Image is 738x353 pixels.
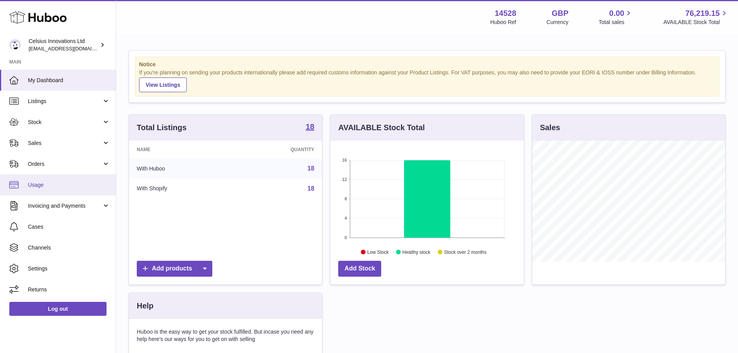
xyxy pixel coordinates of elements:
text: 8 [345,196,347,201]
span: 0.00 [609,8,624,19]
a: 18 [308,165,315,172]
img: internalAdmin-14528@internal.huboo.com [9,39,21,51]
a: 76,219.15 AVAILABLE Stock Total [663,8,729,26]
th: Name [129,141,233,158]
div: Celsius Innovations Ltd [29,38,98,52]
strong: 14528 [495,8,516,19]
text: Healthy stock [403,249,431,255]
a: Log out [9,302,107,316]
span: Settings [28,265,110,272]
a: Add products [137,261,212,277]
span: Stock [28,119,102,126]
a: 0.00 Total sales [599,8,633,26]
span: Total sales [599,19,633,26]
span: Sales [28,139,102,147]
a: 18 [306,123,314,132]
strong: GBP [552,8,568,19]
text: Stock over 2 months [444,249,487,255]
span: My Dashboard [28,77,110,84]
span: Returns [28,286,110,293]
text: 16 [342,158,347,162]
span: Channels [28,244,110,251]
span: Usage [28,181,110,189]
span: Invoicing and Payments [28,202,102,210]
div: Currency [547,19,569,26]
h3: AVAILABLE Stock Total [338,122,425,133]
td: With Shopify [129,179,233,199]
span: Cases [28,223,110,231]
text: Low Stock [367,249,389,255]
span: AVAILABLE Stock Total [663,19,729,26]
div: If you're planning on sending your products internationally please add required customs informati... [139,69,715,92]
text: 0 [345,235,347,240]
th: Quantity [233,141,322,158]
a: Add Stock [338,261,381,277]
strong: Notice [139,61,715,68]
p: Huboo is the easy way to get your stock fulfilled. But incase you need any help here's our ways f... [137,328,314,343]
span: 76,219.15 [685,8,720,19]
span: Listings [28,98,102,105]
td: With Huboo [129,158,233,179]
h3: Total Listings [137,122,187,133]
h3: Help [137,301,153,311]
div: Huboo Ref [490,19,516,26]
span: [EMAIL_ADDRESS][DOMAIN_NAME] [29,45,114,52]
text: 4 [345,216,347,220]
text: 12 [342,177,347,182]
span: Orders [28,160,102,168]
a: 18 [308,185,315,192]
a: View Listings [139,77,187,92]
strong: 18 [306,123,314,131]
h3: Sales [540,122,560,133]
